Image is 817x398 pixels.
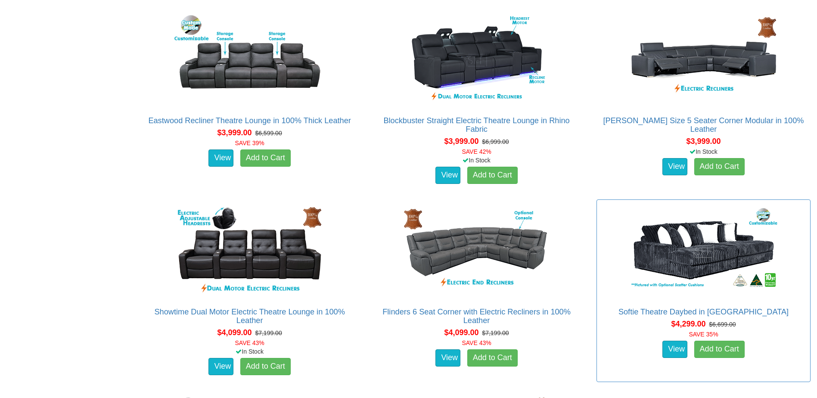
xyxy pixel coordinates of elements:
font: SAVE 43% [462,339,491,346]
span: $4,299.00 [671,320,705,328]
img: Eastwood Recliner Theatre Lounge in 100% Thick Leather [172,13,327,108]
a: Eastwood Recliner Theatre Lounge in 100% Thick Leather [148,116,351,125]
font: SAVE 43% [235,339,264,346]
div: In Stock [141,347,358,356]
del: $7,199.00 [255,330,282,336]
a: View [435,167,460,184]
a: Add to Cart [467,167,518,184]
a: Add to Cart [240,358,291,375]
a: Flinders 6 Seat Corner with Electric Recliners in 100% Leather [382,308,571,325]
font: SAVE 35% [689,331,718,338]
div: In Stock [595,147,812,156]
a: View [435,349,460,367]
img: Showtime Dual Motor Electric Theatre Lounge in 100% Leather [172,204,327,299]
span: $4,099.00 [444,328,478,337]
a: Add to Cart [467,349,518,367]
a: View [662,158,687,175]
a: [PERSON_NAME] Size 5 Seater Corner Modular in 100% Leather [603,116,804,134]
font: SAVE 42% [462,148,491,155]
img: Flinders 6 Seat Corner with Electric Recliners in 100% Leather [399,204,554,299]
img: Softie Theatre Daybed in Fabric [626,204,781,299]
a: Add to Cart [240,149,291,167]
a: View [208,149,233,167]
a: Add to Cart [694,158,745,175]
div: In Stock [368,156,585,165]
del: $6,999.00 [482,138,509,145]
a: Blockbuster Straight Electric Theatre Lounge in Rhino Fabric [383,116,569,134]
a: View [662,341,687,358]
del: $7,199.00 [482,330,509,336]
span: $3,999.00 [686,137,721,146]
a: Showtime Dual Motor Electric Theatre Lounge in 100% Leather [154,308,345,325]
span: $3,999.00 [217,128,252,137]
img: Blockbuster Straight Electric Theatre Lounge in Rhino Fabric [399,13,554,108]
font: SAVE 39% [235,140,264,146]
img: Valencia King Size 5 Seater Corner Modular in 100% Leather [626,13,781,108]
del: $6,699.00 [709,321,736,328]
span: $4,099.00 [217,328,252,337]
a: View [208,358,233,375]
del: $6,599.00 [255,130,282,137]
span: $3,999.00 [444,137,478,146]
a: Softie Theatre Daybed in [GEOGRAPHIC_DATA] [618,308,789,316]
a: Add to Cart [694,341,745,358]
